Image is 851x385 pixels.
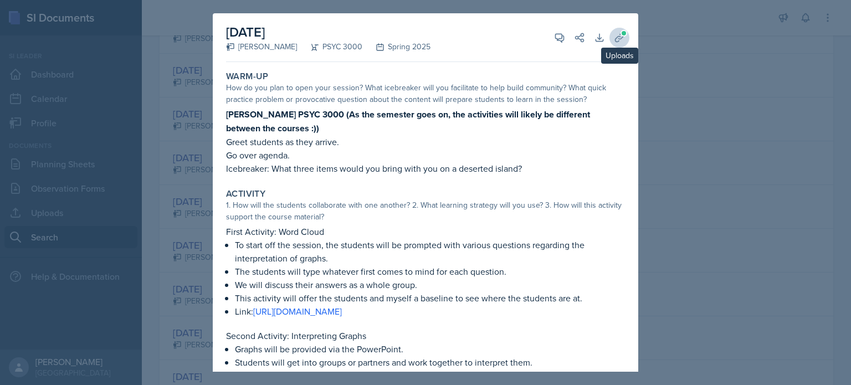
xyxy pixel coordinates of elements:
[235,356,625,369] p: Students will get into groups or partners and work together to interpret them.
[226,71,269,82] label: Warm-Up
[235,305,625,318] p: Link:
[609,28,629,48] button: Uploads
[235,265,625,278] p: The students will type whatever first comes to mind for each question.
[297,41,362,53] div: PSYC 3000
[226,225,625,238] p: First Activity: Word Cloud
[226,148,625,162] p: Go over agenda.
[226,22,430,42] h2: [DATE]
[226,41,297,53] div: [PERSON_NAME]
[235,278,625,291] p: We will discuss their answers as a whole group.
[235,369,625,382] p: After the students have finished the discussion, we will come back together as a group to discuss.
[226,162,625,175] p: Icebreaker: What three items would you bring with you on a deserted island?
[226,108,590,135] strong: [PERSON_NAME] PSYC 3000 (As the semester goes on, the activities will likely be different between...
[226,329,625,342] p: Second Activity: Interpreting Graphs
[226,199,625,223] div: 1. How will the students collaborate with one another? 2. What learning strategy will you use? 3....
[226,188,265,199] label: Activity
[235,238,625,265] p: To start off the session, the students will be prompted with various questions regarding the inte...
[235,342,625,356] p: Graphs will be provided via the PowerPoint.
[226,135,625,148] p: Greet students as they arrive.
[226,82,625,105] div: How do you plan to open your session? What icebreaker will you facilitate to help build community...
[362,41,430,53] div: Spring 2025
[235,291,625,305] p: This activity will offer the students and myself a baseline to see where the students are at.
[253,305,342,317] a: [URL][DOMAIN_NAME]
